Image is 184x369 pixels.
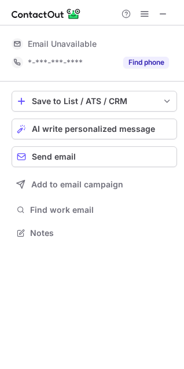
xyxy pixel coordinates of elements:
span: Add to email campaign [31,180,123,189]
button: save-profile-one-click [12,91,177,112]
button: Reveal Button [123,57,169,68]
button: Notes [12,225,177,241]
button: Add to email campaign [12,174,177,195]
span: AI write personalized message [32,124,155,134]
button: Send email [12,146,177,167]
div: Save to List / ATS / CRM [32,97,157,106]
span: Send email [32,152,76,161]
button: AI write personalized message [12,119,177,139]
span: Find work email [30,205,172,215]
img: ContactOut v5.3.10 [12,7,81,21]
span: Notes [30,228,172,238]
button: Find work email [12,202,177,218]
span: Email Unavailable [28,39,97,49]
